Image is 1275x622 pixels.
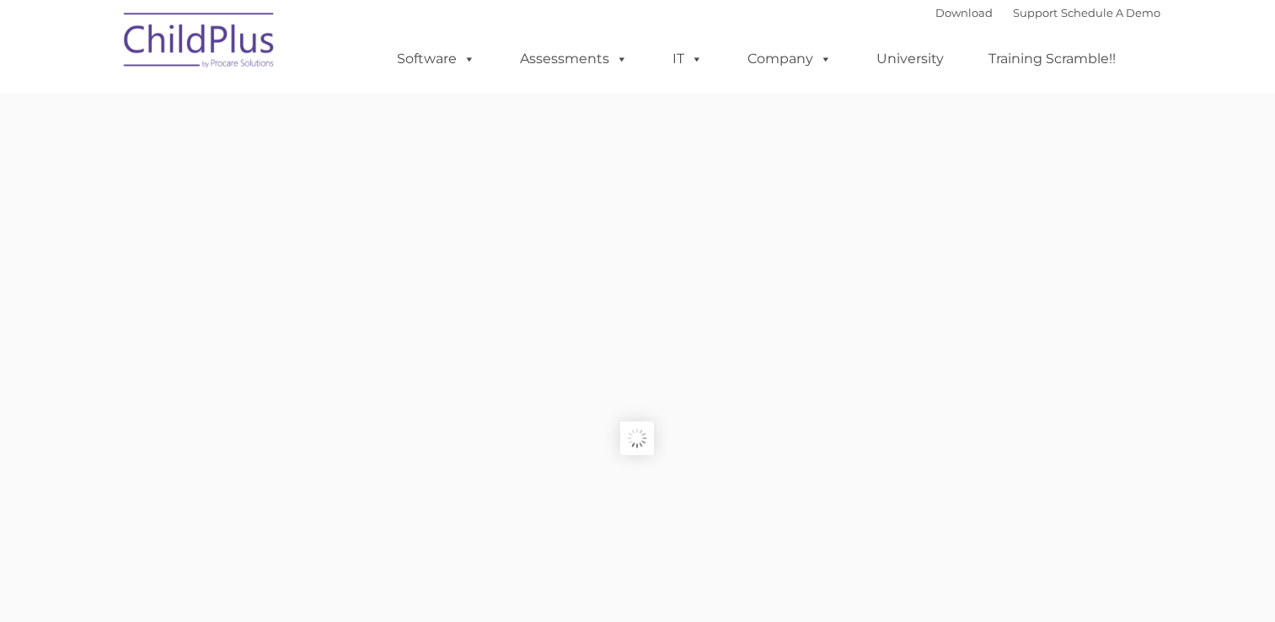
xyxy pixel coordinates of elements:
[935,6,1160,19] font: |
[115,1,284,85] img: ChildPlus by Procare Solutions
[1061,6,1160,19] a: Schedule A Demo
[860,42,961,76] a: University
[972,42,1133,76] a: Training Scramble!!
[935,6,993,19] a: Download
[656,42,720,76] a: IT
[731,42,849,76] a: Company
[503,42,645,76] a: Assessments
[1013,6,1058,19] a: Support
[380,42,492,76] a: Software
